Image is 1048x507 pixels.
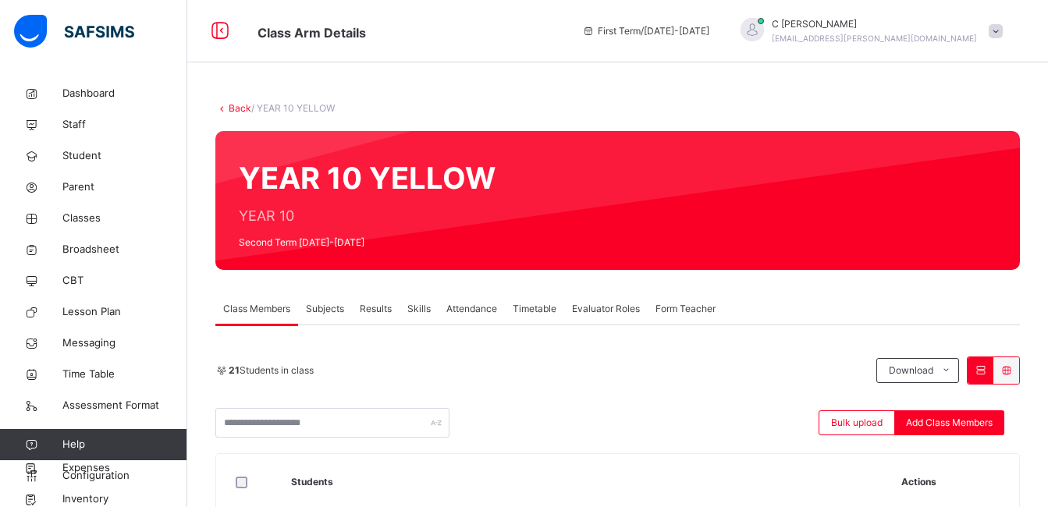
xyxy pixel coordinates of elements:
[14,15,134,48] img: safsims
[62,211,187,226] span: Classes
[62,148,187,164] span: Student
[725,17,1011,45] div: COnuorah
[62,242,187,257] span: Broadsheet
[772,17,977,31] span: C [PERSON_NAME]
[582,24,709,38] span: session/term information
[62,335,187,351] span: Messaging
[655,302,716,316] span: Form Teacher
[572,302,640,316] span: Evaluator Roles
[62,273,187,289] span: CBT
[258,25,366,41] span: Class Arm Details
[446,302,497,316] span: Attendance
[62,86,187,101] span: Dashboard
[239,236,496,250] span: Second Term [DATE]-[DATE]
[62,468,187,484] span: Configuration
[62,367,187,382] span: Time Table
[772,34,977,43] span: [EMAIL_ADDRESS][PERSON_NAME][DOMAIN_NAME]
[229,364,240,376] b: 21
[306,302,344,316] span: Subjects
[889,363,933,378] span: Download
[62,491,187,507] span: Inventory
[62,304,187,320] span: Lesson Plan
[62,398,187,413] span: Assessment Format
[229,363,314,378] span: Students in class
[62,179,187,195] span: Parent
[360,302,392,316] span: Results
[223,302,290,316] span: Class Members
[62,117,187,133] span: Staff
[251,102,335,114] span: / YEAR 10 YELLOW
[906,416,993,430] span: Add Class Members
[62,437,187,452] span: Help
[229,102,251,114] a: Back
[513,302,556,316] span: Timetable
[831,416,883,430] span: Bulk upload
[407,302,431,316] span: Skills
